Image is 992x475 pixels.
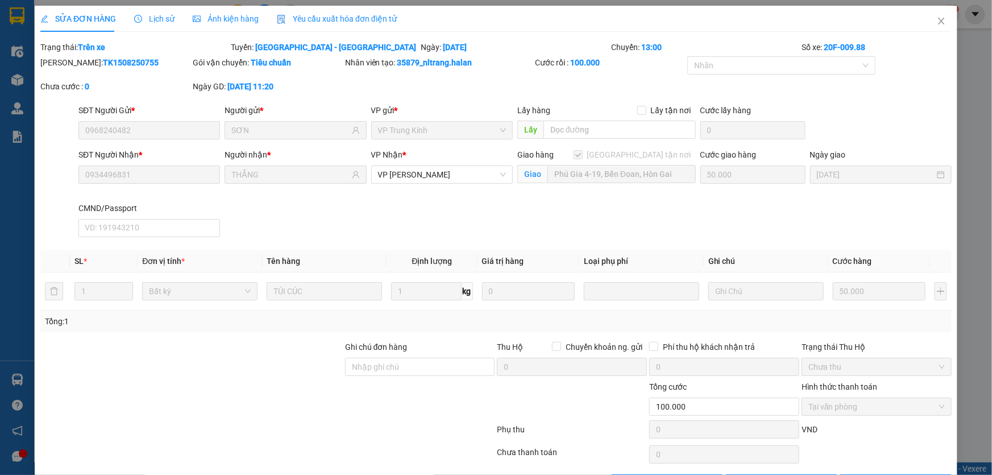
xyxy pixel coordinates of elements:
[227,82,273,91] b: [DATE] 11:20
[800,41,953,53] div: Số xe:
[833,282,925,300] input: 0
[225,104,366,117] div: Người gửi
[193,14,259,23] span: Ảnh kiện hàng
[45,315,383,328] div: Tổng: 1
[378,166,506,183] span: VP Hồng Hà
[482,257,524,266] span: Giá trị hàng
[78,104,220,117] div: SĐT Người Gửi
[802,425,817,434] span: VND
[40,14,116,23] span: SỬA ĐƠN HÀNG
[700,150,757,159] label: Cước giao hàng
[352,171,360,179] span: user
[708,282,824,300] input: Ghi Chú
[40,56,190,69] div: [PERSON_NAME]:
[517,121,543,139] span: Lấy
[45,282,63,300] button: delete
[517,106,550,115] span: Lấy hàng
[583,148,696,161] span: [GEOGRAPHIC_DATA] tận nơi
[103,58,159,67] b: TK1508250755
[517,165,547,183] span: Giao
[277,15,286,24] img: icon
[824,43,865,52] b: 20F-009.88
[700,166,806,184] input: Cước giao hàng
[497,342,523,352] span: Thu Hộ
[251,58,291,67] b: Tiêu chuẩn
[267,282,382,300] input: VD: Bàn, Ghế
[496,423,649,443] div: Phụ thu
[371,150,403,159] span: VP Nhận
[225,148,366,161] div: Người nhận
[134,14,175,23] span: Lịch sử
[579,250,704,272] th: Loại phụ phí
[810,150,846,159] label: Ngày giao
[704,250,828,272] th: Ghi chú
[78,202,220,214] div: CMND/Passport
[78,148,220,161] div: SĐT Người Nhận
[641,43,662,52] b: 13:00
[345,358,495,376] input: Ghi chú đơn hàng
[352,126,360,134] span: user
[255,43,416,52] b: [GEOGRAPHIC_DATA] - [GEOGRAPHIC_DATA]
[78,43,105,52] b: Trên xe
[134,15,142,23] span: clock-circle
[231,124,349,137] input: Tên người gửi
[39,41,230,53] div: Trạng thái:
[817,168,935,181] input: Ngày giao
[802,382,877,391] label: Hình thức thanh toán
[443,43,467,52] b: [DATE]
[193,15,201,23] span: picture
[535,56,685,69] div: Cước rồi :
[543,121,696,139] input: Dọc đường
[462,282,473,300] span: kg
[231,168,349,181] input: Tên người nhận
[277,14,397,23] span: Yêu cầu xuất hóa đơn điện tử
[85,82,89,91] b: 0
[496,446,649,466] div: Chưa thanh toán
[193,80,343,93] div: Ngày GD:
[40,80,190,93] div: Chưa cước :
[658,341,759,353] span: Phí thu hộ khách nhận trả
[802,341,952,353] div: Trạng thái Thu Hộ
[610,41,800,53] div: Chuyến:
[371,104,513,117] div: VP gửi
[700,106,752,115] label: Cước lấy hàng
[193,56,343,69] div: Gói vận chuyển:
[833,257,872,266] span: Cước hàng
[397,58,472,67] b: 35879_nltrang.halan
[149,283,251,300] span: Bất kỳ
[925,6,957,38] button: Close
[230,41,420,53] div: Tuyến:
[808,358,945,375] span: Chưa thu
[517,150,554,159] span: Giao hàng
[267,257,300,266] span: Tên hàng
[482,282,575,300] input: 0
[547,165,696,183] input: Giao tận nơi
[561,341,647,353] span: Chuyển khoản ng. gửi
[345,342,408,352] label: Ghi chú đơn hàng
[420,41,611,53] div: Ngày:
[74,257,84,266] span: SL
[700,121,806,139] input: Cước lấy hàng
[345,56,533,69] div: Nhân viên tạo:
[570,58,600,67] b: 100.000
[935,282,947,300] button: plus
[649,382,687,391] span: Tổng cước
[937,16,946,26] span: close
[808,398,945,415] span: Tại văn phòng
[412,257,452,266] span: Định lượng
[646,104,696,117] span: Lấy tận nơi
[142,257,185,266] span: Đơn vị tính
[378,122,506,139] span: VP Trung Kính
[40,15,48,23] span: edit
